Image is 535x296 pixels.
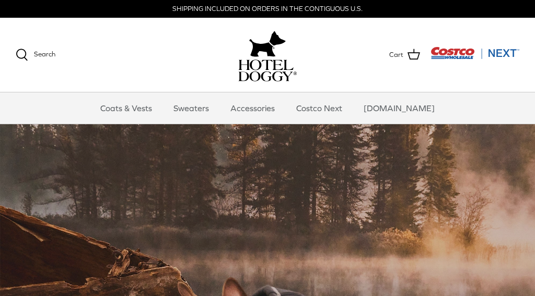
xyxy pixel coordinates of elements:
[389,50,403,61] span: Cart
[389,48,420,62] a: Cart
[238,28,297,81] a: hoteldoggy.com hoteldoggycom
[238,60,297,81] img: hoteldoggycom
[164,92,218,124] a: Sweaters
[16,49,55,61] a: Search
[431,46,519,60] img: Costco Next
[287,92,352,124] a: Costco Next
[354,92,444,124] a: [DOMAIN_NAME]
[34,50,55,58] span: Search
[221,92,284,124] a: Accessories
[431,53,519,61] a: Visit Costco Next
[249,28,286,60] img: hoteldoggy.com
[91,92,161,124] a: Coats & Vests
